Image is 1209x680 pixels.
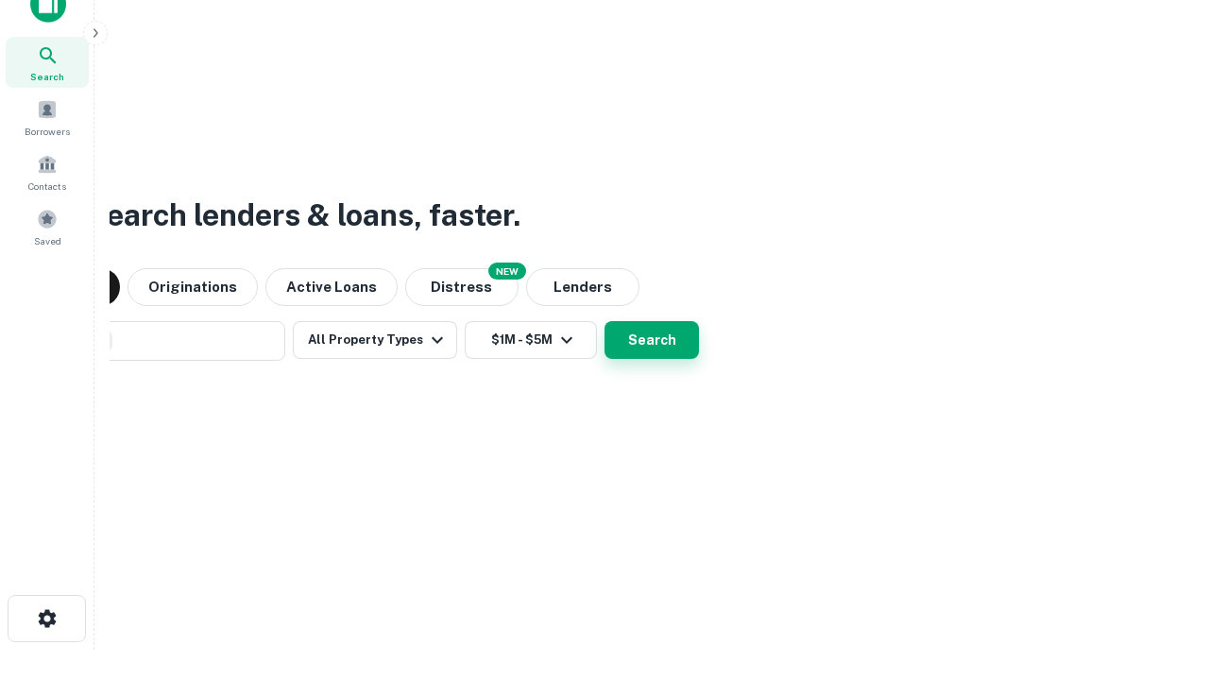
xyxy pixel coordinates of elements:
a: Saved [6,201,89,252]
button: Originations [128,268,258,306]
span: Saved [34,233,61,248]
button: Search distressed loans with lien and other non-mortgage details. [405,268,519,306]
span: Borrowers [25,124,70,139]
button: Lenders [526,268,639,306]
span: Search [30,69,64,84]
button: $1M - $5M [465,321,597,359]
iframe: Chat Widget [1115,529,1209,620]
button: All Property Types [293,321,457,359]
button: Search [604,321,699,359]
div: NEW [488,263,526,280]
a: Contacts [6,146,89,197]
span: Contacts [28,178,66,194]
a: Borrowers [6,92,89,143]
button: Active Loans [265,268,398,306]
a: Search [6,37,89,88]
h3: Search lenders & loans, faster. [86,193,520,238]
